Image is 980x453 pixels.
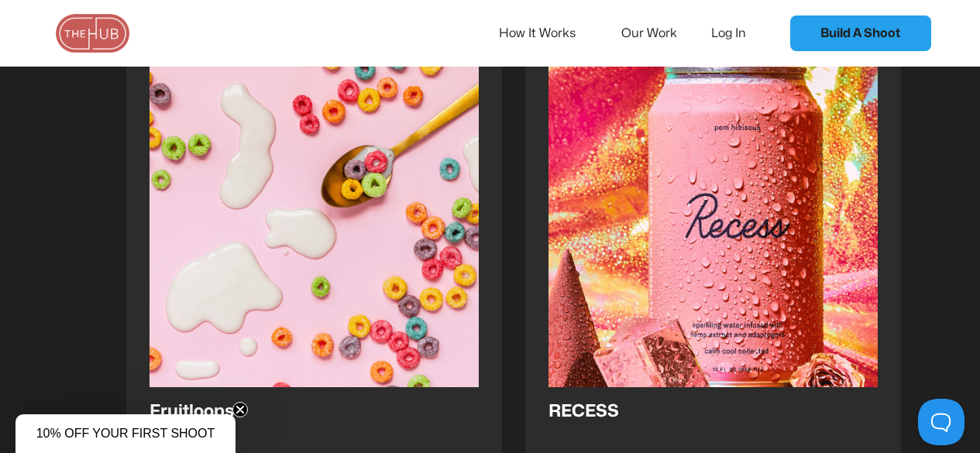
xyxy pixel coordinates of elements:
[36,427,215,440] span: 10% OFF YOUR FIRST SHOOT
[150,400,479,423] h4: Fruitloops
[232,402,248,417] button: Close teaser
[711,17,767,50] a: Log In
[525,9,901,446] a: RECESS
[918,399,965,445] iframe: Toggle Customer Support
[548,400,878,423] h4: RECESS
[126,9,502,446] a: Fruitloops
[790,15,931,51] a: Build A Shoot
[15,414,236,453] div: 10% OFF YOUR FIRST SHOOTClose teaser
[499,17,597,50] a: How It Works
[621,17,698,50] a: Our Work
